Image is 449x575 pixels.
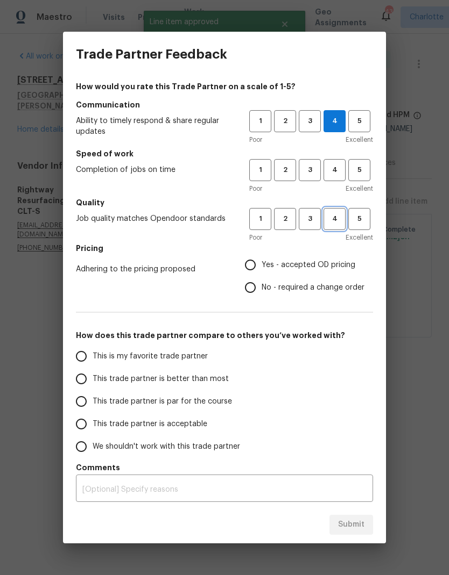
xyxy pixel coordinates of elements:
span: Yes - accepted OD pricing [262,260,355,271]
span: 4 [324,115,345,127]
span: 2 [275,164,295,176]
button: 5 [348,159,370,181]
span: 4 [325,164,345,176]
button: 5 [348,110,370,132]
span: This is my favorite trade partner [93,351,208,362]
span: 5 [349,164,369,176]
button: 1 [249,159,271,181]
span: Ability to timely respond & share regular updates [76,116,232,137]
div: How does this trade partner compare to others you’ve worked with? [76,345,373,458]
span: 3 [300,213,320,225]
span: 1 [250,164,270,176]
button: 2 [274,159,296,181]
span: Excellent [346,232,373,243]
span: We shouldn't work with this trade partner [93,441,240,452]
button: 1 [249,110,271,132]
button: 3 [299,110,321,132]
span: 3 [300,164,320,176]
span: This trade partner is acceptable [93,419,207,430]
h5: Speed of work [76,148,373,159]
h5: Comments [76,462,373,473]
button: 2 [274,208,296,230]
button: 4 [324,208,346,230]
span: Job quality matches Opendoor standards [76,213,232,224]
span: 2 [275,115,295,127]
h5: Communication [76,99,373,110]
h5: Quality [76,197,373,208]
h3: Trade Partner Feedback [76,47,227,62]
span: This trade partner is par for the course [93,396,232,407]
button: 5 [348,208,370,230]
button: 2 [274,110,296,132]
span: Excellent [346,134,373,145]
span: Excellent [346,183,373,194]
span: Completion of jobs on time [76,164,232,175]
span: 3 [300,115,320,127]
span: This trade partner is better than most [93,373,229,385]
button: 4 [324,110,346,132]
span: Poor [249,134,262,145]
span: 5 [349,213,369,225]
div: Pricing [245,254,373,299]
button: 1 [249,208,271,230]
button: 4 [324,159,346,181]
span: Poor [249,183,262,194]
button: 3 [299,159,321,181]
span: 5 [349,115,369,127]
span: 4 [325,213,345,225]
h4: How would you rate this Trade Partner on a scale of 1-5? [76,81,373,92]
span: 1 [250,115,270,127]
h5: How does this trade partner compare to others you’ve worked with? [76,330,373,341]
button: 3 [299,208,321,230]
span: 1 [250,213,270,225]
span: 2 [275,213,295,225]
span: Adhering to the pricing proposed [76,264,228,275]
span: Poor [249,232,262,243]
span: No - required a change order [262,282,364,293]
h5: Pricing [76,243,373,254]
